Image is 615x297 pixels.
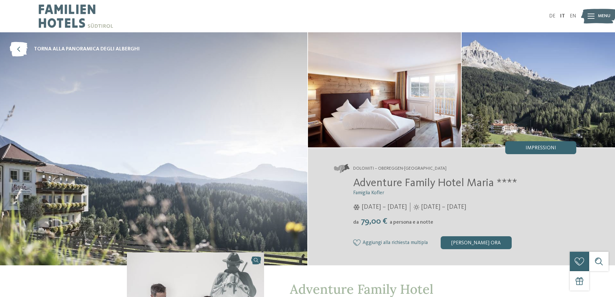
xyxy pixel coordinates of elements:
span: Famiglia Kofler [353,190,384,196]
span: Impressioni [526,145,556,151]
img: Il family hotel a Obereggen per chi ama il piacere della scoperta [308,32,461,147]
span: Aggiungi alla richiesta multipla [363,240,428,246]
span: [DATE] – [DATE] [421,203,466,212]
a: IT [560,14,565,19]
i: Orari d'apertura inverno [353,204,360,210]
a: EN [570,14,576,19]
div: [PERSON_NAME] ora [441,236,512,249]
i: Orari d'apertura estate [414,204,419,210]
span: da [353,220,359,225]
span: Menu [598,13,610,19]
span: a persona e a notte [390,220,433,225]
span: torna alla panoramica degli alberghi [34,46,140,53]
a: torna alla panoramica degli alberghi [10,42,140,57]
span: Adventure Family Hotel Maria **** [353,177,517,189]
img: Il family hotel a Obereggen per chi ama il piacere della scoperta [462,32,615,147]
span: [DATE] – [DATE] [362,203,407,212]
span: Dolomiti – Obereggen-[GEOGRAPHIC_DATA] [353,165,446,172]
a: DE [549,14,555,19]
span: 79,00 € [359,217,389,226]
